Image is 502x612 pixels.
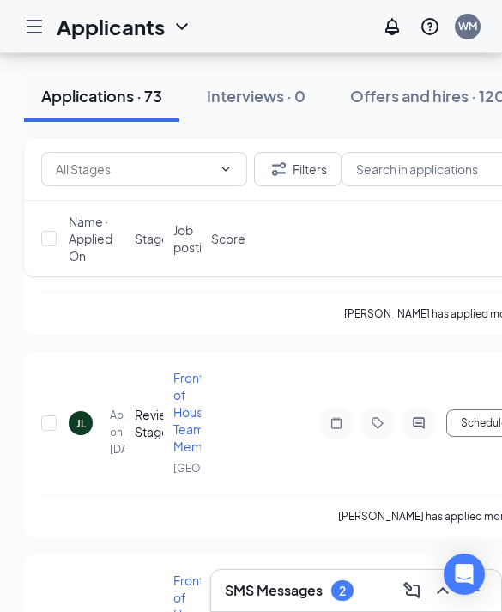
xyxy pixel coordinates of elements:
[41,85,162,106] div: Applications · 73
[56,160,212,179] input: All Stages
[173,462,282,475] span: [GEOGRAPHIC_DATA]
[211,230,245,247] span: Score
[420,16,440,37] svg: QuestionInfo
[135,230,169,247] span: Stage
[225,581,323,600] h3: SMS Messages
[398,577,426,604] button: ComposeMessage
[24,16,45,37] svg: Hamburger
[254,152,342,186] button: Filter Filters
[76,416,86,431] div: JL
[172,16,192,37] svg: ChevronDown
[173,370,222,454] span: Front of House Team Member
[458,19,477,33] div: WM
[173,221,216,256] span: Job posting
[429,577,457,604] button: ChevronUp
[219,162,233,176] svg: ChevronDown
[269,159,289,179] svg: Filter
[382,16,402,37] svg: Notifications
[339,584,346,598] div: 2
[367,416,388,430] svg: Tag
[326,416,347,430] svg: Note
[69,213,124,264] span: Name · Applied On
[432,580,453,601] svg: ChevronUp
[135,406,163,440] div: Review Stage
[402,580,422,601] svg: ComposeMessage
[408,416,429,430] svg: ActiveChat
[444,554,485,595] div: Open Intercom Messenger
[57,12,165,41] h1: Applicants
[207,85,305,106] div: Interviews · 0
